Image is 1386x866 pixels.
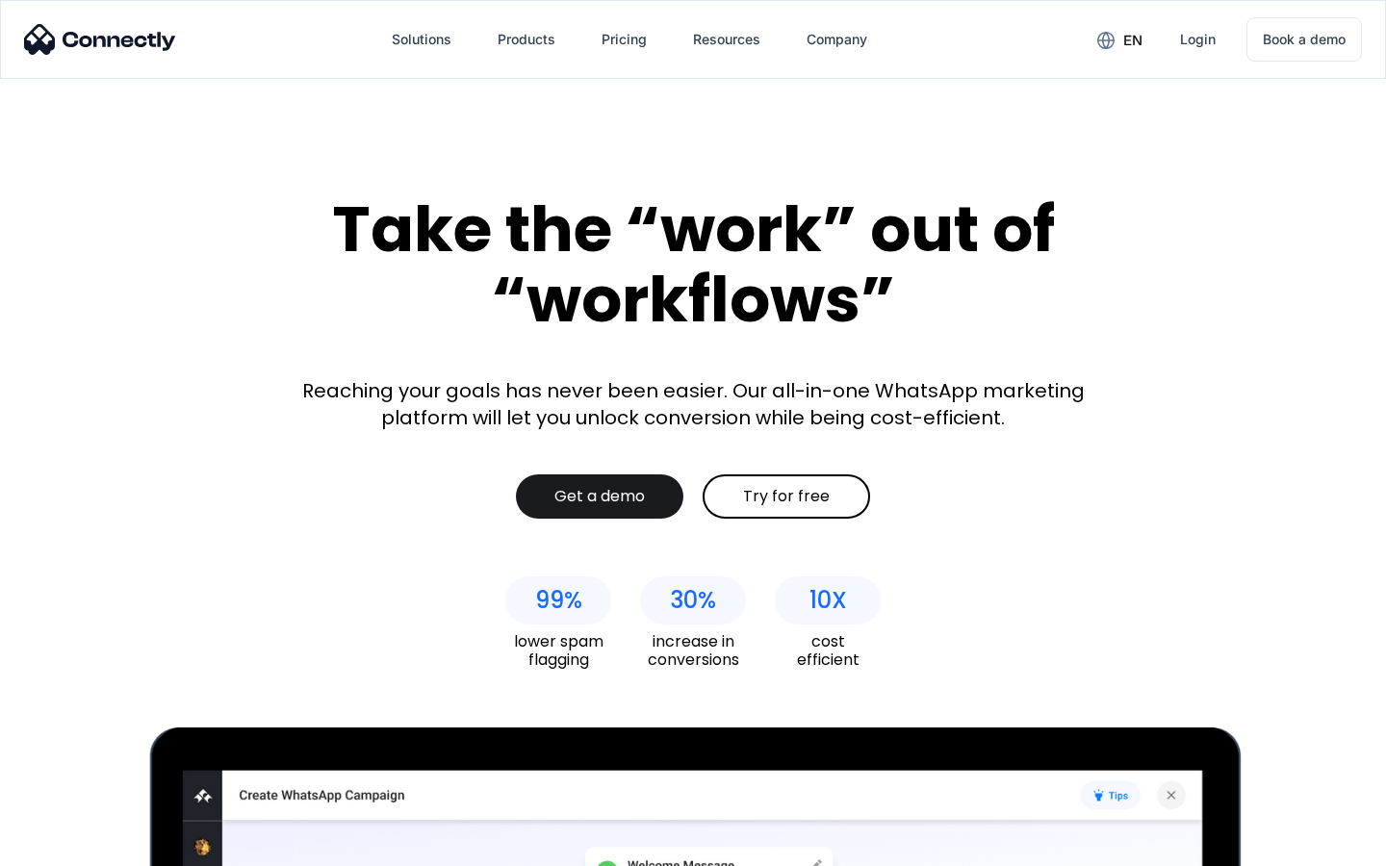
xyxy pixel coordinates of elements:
[38,832,115,859] ul: Language list
[586,16,662,63] a: Pricing
[743,487,830,506] div: Try for free
[554,487,645,506] div: Get a demo
[535,587,582,614] div: 99%
[693,26,760,53] div: Resources
[809,587,847,614] div: 10X
[392,26,451,53] div: Solutions
[1165,16,1231,63] a: Login
[1180,26,1216,53] div: Login
[516,474,683,519] a: Get a demo
[602,26,647,53] div: Pricing
[1246,17,1362,62] a: Book a demo
[498,26,555,53] div: Products
[807,26,867,53] div: Company
[1123,27,1142,54] div: en
[289,377,1097,431] div: Reaching your goals has never been easier. Our all-in-one WhatsApp marketing platform will let yo...
[505,632,611,669] div: lower spam flagging
[19,832,115,859] aside: Language selected: English
[260,194,1126,334] div: Take the “work” out of “workflows”
[775,632,881,669] div: cost efficient
[24,24,176,55] img: Connectly Logo
[640,632,746,669] div: increase in conversions
[703,474,870,519] a: Try for free
[670,587,716,614] div: 30%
